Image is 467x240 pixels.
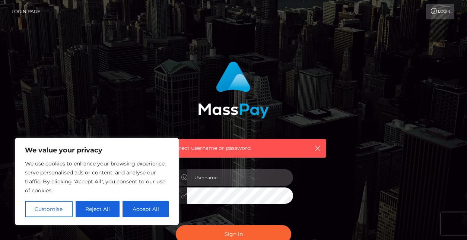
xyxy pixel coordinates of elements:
[187,169,293,186] input: Username...
[166,144,302,152] span: Incorrect username or password.
[426,4,454,19] a: Login
[198,61,269,119] img: MassPay Login
[25,159,169,195] p: We use cookies to enhance your browsing experience, serve personalised ads or content, and analys...
[123,201,169,217] button: Accept All
[12,4,40,19] a: Login Page
[15,138,179,225] div: We value your privacy
[25,201,73,217] button: Customise
[25,146,169,155] p: We value your privacy
[76,201,120,217] button: Reject All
